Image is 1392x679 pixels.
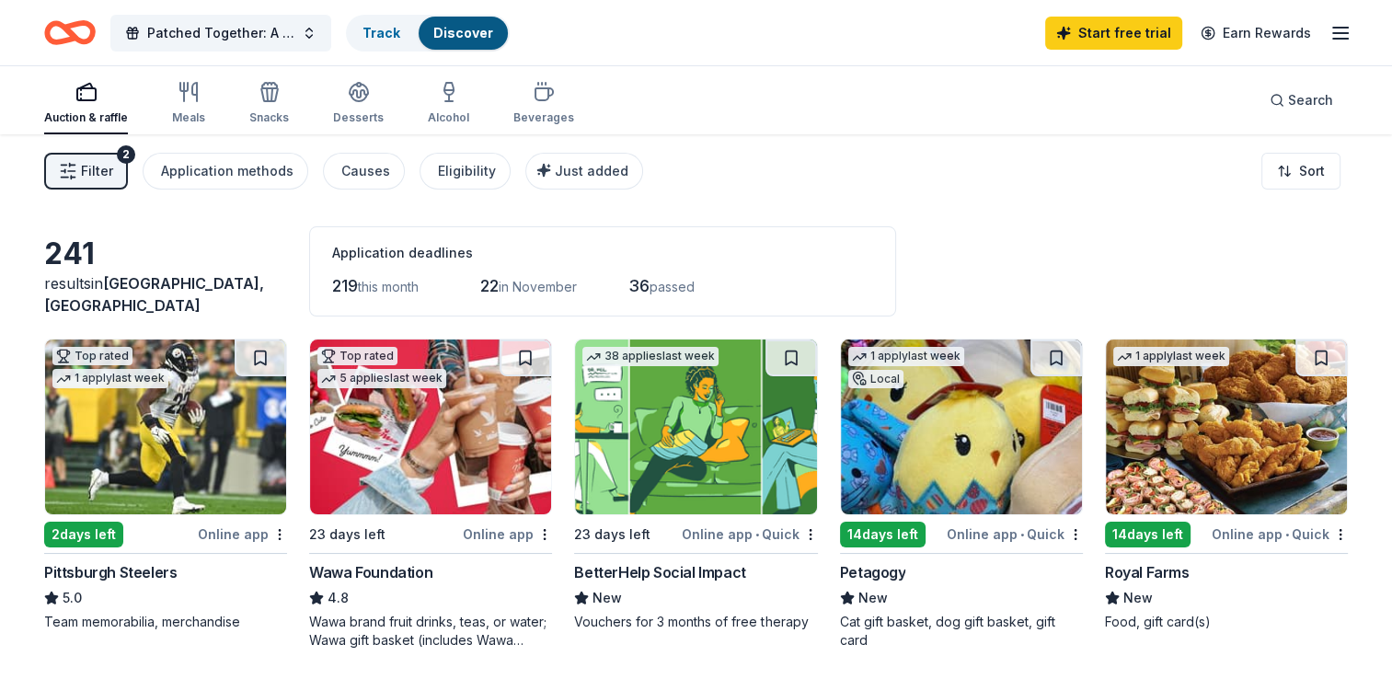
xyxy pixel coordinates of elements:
div: Snacks [249,110,289,125]
div: results [44,272,287,316]
span: • [1020,527,1024,542]
div: Petagogy [840,561,906,583]
div: Pittsburgh Steelers [44,561,177,583]
a: Track [362,25,400,40]
button: TrackDiscover [346,15,510,52]
div: Cat gift basket, dog gift basket, gift card [840,613,1083,650]
span: 36 [628,276,650,295]
div: Alcohol [428,110,469,125]
div: Eligibility [438,160,496,182]
span: passed [650,279,695,294]
span: • [1285,527,1289,542]
button: Alcohol [428,74,469,134]
a: Image for Wawa FoundationTop rated5 applieslast week23 days leftOnline appWawa Foundation4.8Wawa ... [309,339,552,650]
span: New [858,587,888,609]
button: Desserts [333,74,384,134]
div: 5 applies last week [317,369,446,388]
button: Filter2 [44,153,128,190]
span: 4.8 [328,587,349,609]
a: Start free trial [1045,17,1182,50]
div: Top rated [317,347,397,365]
span: New [1123,587,1153,609]
div: 23 days left [574,524,650,546]
div: Desserts [333,110,384,125]
img: Image for Wawa Foundation [310,339,551,514]
span: Patched Together: A Day of Music to Benefit the Healing Patch [147,22,294,44]
div: Royal Farms [1105,561,1190,583]
div: Application methods [161,160,293,182]
div: Online app [463,523,552,546]
div: Vouchers for 3 months of free therapy [574,613,817,631]
div: 1 apply last week [848,347,964,366]
span: 219 [332,276,358,295]
span: Sort [1299,160,1325,182]
img: Image for Petagogy [841,339,1082,514]
div: Food, gift card(s) [1105,613,1348,631]
div: Local [848,370,903,388]
a: Image for Pittsburgh SteelersTop rated1 applylast week2days leftOnline appPittsburgh Steelers5.0T... [44,339,287,631]
div: Team memorabilia, merchandise [44,613,287,631]
span: 22 [480,276,499,295]
button: Meals [172,74,205,134]
div: Online app Quick [947,523,1083,546]
div: Online app [198,523,287,546]
img: Image for Royal Farms [1106,339,1347,514]
img: Image for BetterHelp Social Impact [575,339,816,514]
a: Earn Rewards [1190,17,1322,50]
a: Discover [433,25,493,40]
div: 14 days left [1105,522,1191,547]
a: Image for BetterHelp Social Impact38 applieslast week23 days leftOnline app•QuickBetterHelp Socia... [574,339,817,631]
span: Filter [81,160,113,182]
div: Wawa Foundation [309,561,432,583]
span: in [44,274,264,315]
div: 23 days left [309,524,385,546]
div: 2 days left [44,522,123,547]
span: Search [1288,89,1333,111]
div: 2 [117,145,135,164]
div: Online app Quick [682,523,818,546]
span: Just added [555,163,628,178]
div: 1 apply last week [52,369,168,388]
div: Online app Quick [1212,523,1348,546]
div: Top rated [52,347,132,365]
span: 5.0 [63,587,82,609]
span: • [755,527,759,542]
button: Patched Together: A Day of Music to Benefit the Healing Patch [110,15,331,52]
span: in November [499,279,577,294]
div: BetterHelp Social Impact [574,561,745,583]
div: 38 applies last week [582,347,719,366]
div: 1 apply last week [1113,347,1229,366]
img: Image for Pittsburgh Steelers [45,339,286,514]
button: Search [1255,82,1348,119]
button: Application methods [143,153,308,190]
button: Causes [323,153,405,190]
div: Wawa brand fruit drinks, teas, or water; Wawa gift basket (includes Wawa products and coupons) [309,613,552,650]
button: Eligibility [420,153,511,190]
button: Snacks [249,74,289,134]
button: Auction & raffle [44,74,128,134]
button: Just added [525,153,643,190]
div: 14 days left [840,522,926,547]
span: this month [358,279,419,294]
a: Image for Petagogy1 applylast weekLocal14days leftOnline app•QuickPetagogyNewCat gift basket, dog... [840,339,1083,650]
div: Beverages [513,110,574,125]
div: Causes [341,160,390,182]
a: Image for Royal Farms1 applylast week14days leftOnline app•QuickRoyal FarmsNewFood, gift card(s) [1105,339,1348,631]
span: New [592,587,622,609]
div: 241 [44,236,287,272]
div: Application deadlines [332,242,873,264]
button: Beverages [513,74,574,134]
button: Sort [1261,153,1340,190]
a: Home [44,11,96,54]
div: Meals [172,110,205,125]
span: [GEOGRAPHIC_DATA], [GEOGRAPHIC_DATA] [44,274,264,315]
div: Auction & raffle [44,110,128,125]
